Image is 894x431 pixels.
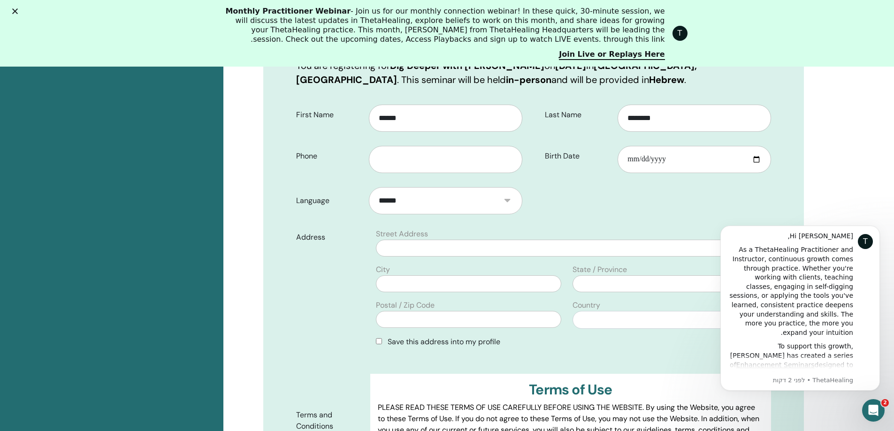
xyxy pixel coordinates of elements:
[376,300,435,311] label: Postal / Zip Code
[30,150,108,157] a: Enhancement Seminars
[289,106,369,124] label: First Name
[706,212,894,406] iframe: Intercom notifications הודעה
[296,59,771,87] p: You are registering for on in . This seminar will be held and will be provided in .
[573,300,600,311] label: Country
[559,50,665,60] a: Join Live or Replays Here
[289,228,371,246] label: Address
[378,381,763,398] h3: Terms of Use
[388,337,500,347] span: Save this address into my profile
[225,7,351,15] b: Monthly Practitioner Webinar
[376,264,390,275] label: City
[881,399,889,407] span: 2
[672,26,688,41] div: Profile image for ThetaHealing
[376,228,428,240] label: Street Address
[649,74,684,86] b: Hebrew
[506,74,551,86] b: in-person
[555,60,586,72] b: [DATE]
[390,60,544,72] b: Dig Deeper with [PERSON_NAME]
[862,399,885,422] iframe: Intercom live chat
[222,7,665,44] div: - Join us for our monthly connection webinar! In these quick, 30-minute session, we will discuss ...
[538,147,618,165] label: Birth Date
[573,264,627,275] label: State / Province
[538,106,618,124] label: Last Name
[21,130,147,232] div: To support this growth, [PERSON_NAME] has created a series of designed to help you refine your kn...
[289,192,369,210] label: Language
[8,8,18,14] div: סגור
[21,165,147,173] p: Message from ThetaHealing, sent לפני 2 דקות
[289,147,369,165] label: Phone
[296,60,697,86] b: [GEOGRAPHIC_DATA], [GEOGRAPHIC_DATA]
